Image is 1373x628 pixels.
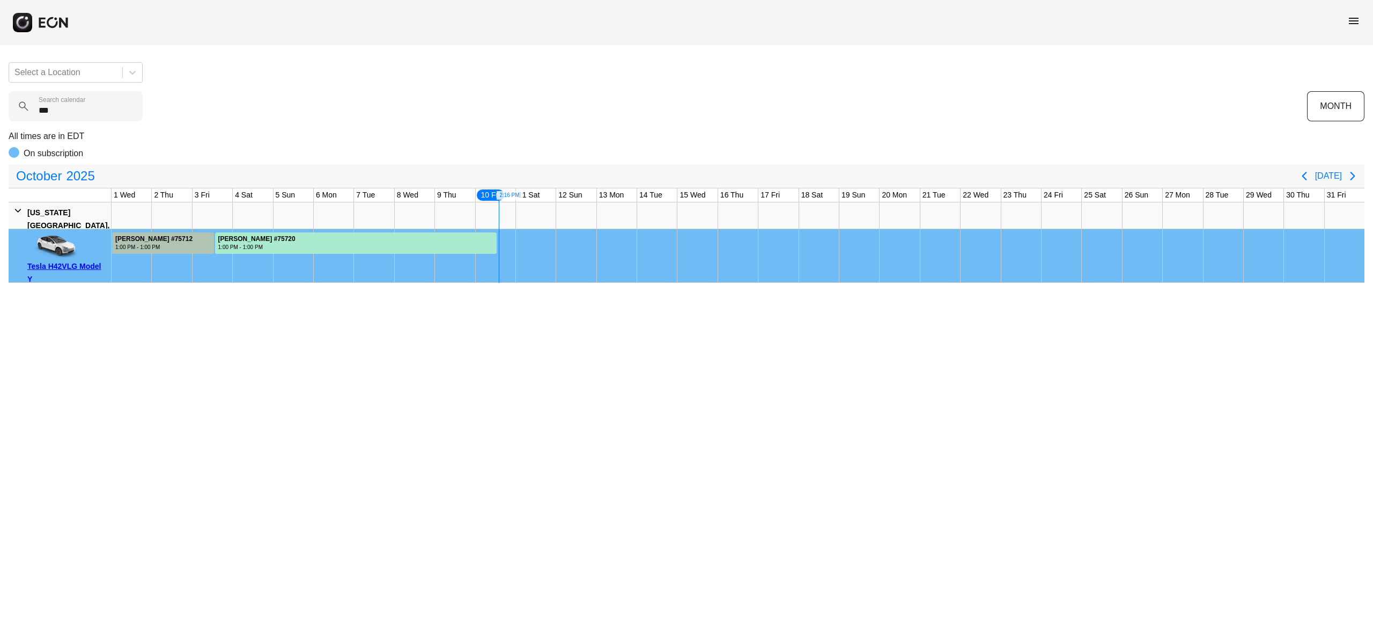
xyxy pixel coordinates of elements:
div: 25 Sat [1082,188,1108,202]
div: 8 Wed [395,188,420,202]
div: 22 Wed [961,188,991,202]
label: Search calendar [39,96,85,104]
div: [US_STATE][GEOGRAPHIC_DATA], [GEOGRAPHIC_DATA] [27,206,109,245]
button: Next page [1342,165,1363,187]
span: October [14,165,64,187]
div: 17 Fri [758,188,782,202]
button: [DATE] [1315,166,1342,186]
div: 9 Thu [435,188,459,202]
div: 21 Tue [920,188,948,202]
div: 20 Mon [880,188,909,202]
button: MONTH [1307,91,1364,121]
div: 12 Sun [556,188,584,202]
div: Rented for 7 days by Ashleigh TamaraKiven Current status is rental [215,229,498,254]
div: 10 Fri [476,188,506,202]
div: 1:00 PM - 1:00 PM [218,243,296,251]
button: Previous page [1294,165,1315,187]
div: Rented for 7 days by Ashleigh TamaraKiven Current status is completed [112,229,215,254]
div: 2 Thu [152,188,175,202]
div: [PERSON_NAME] #75720 [218,235,296,243]
div: 14 Tue [637,188,665,202]
div: 6 Mon [314,188,339,202]
div: 23 Thu [1001,188,1029,202]
div: 27 Mon [1163,188,1192,202]
img: car [27,233,81,260]
div: 18 Sat [799,188,825,202]
div: 7 Tue [354,188,377,202]
div: 1:00 PM - 1:00 PM [115,243,193,251]
div: 24 Fri [1042,188,1065,202]
div: [PERSON_NAME] #75712 [115,235,193,243]
div: 3 Fri [193,188,212,202]
div: 16 Thu [718,188,745,202]
div: 1 Wed [112,188,137,202]
div: 28 Tue [1204,188,1231,202]
div: 19 Sun [839,188,867,202]
p: On subscription [24,147,83,160]
div: 4 Sat [233,188,255,202]
div: 26 Sun [1123,188,1150,202]
p: All times are in EDT [9,130,1364,143]
span: menu [1347,14,1360,27]
span: 2025 [64,165,97,187]
div: 30 Thu [1284,188,1311,202]
div: 5 Sun [274,188,298,202]
div: 31 Fri [1325,188,1348,202]
button: October2025 [10,165,101,187]
div: 13 Mon [597,188,626,202]
div: 15 Wed [677,188,707,202]
div: 29 Wed [1244,188,1274,202]
div: Tesla H42VLG Model Y [27,260,107,286]
div: 11 Sat [516,188,542,202]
